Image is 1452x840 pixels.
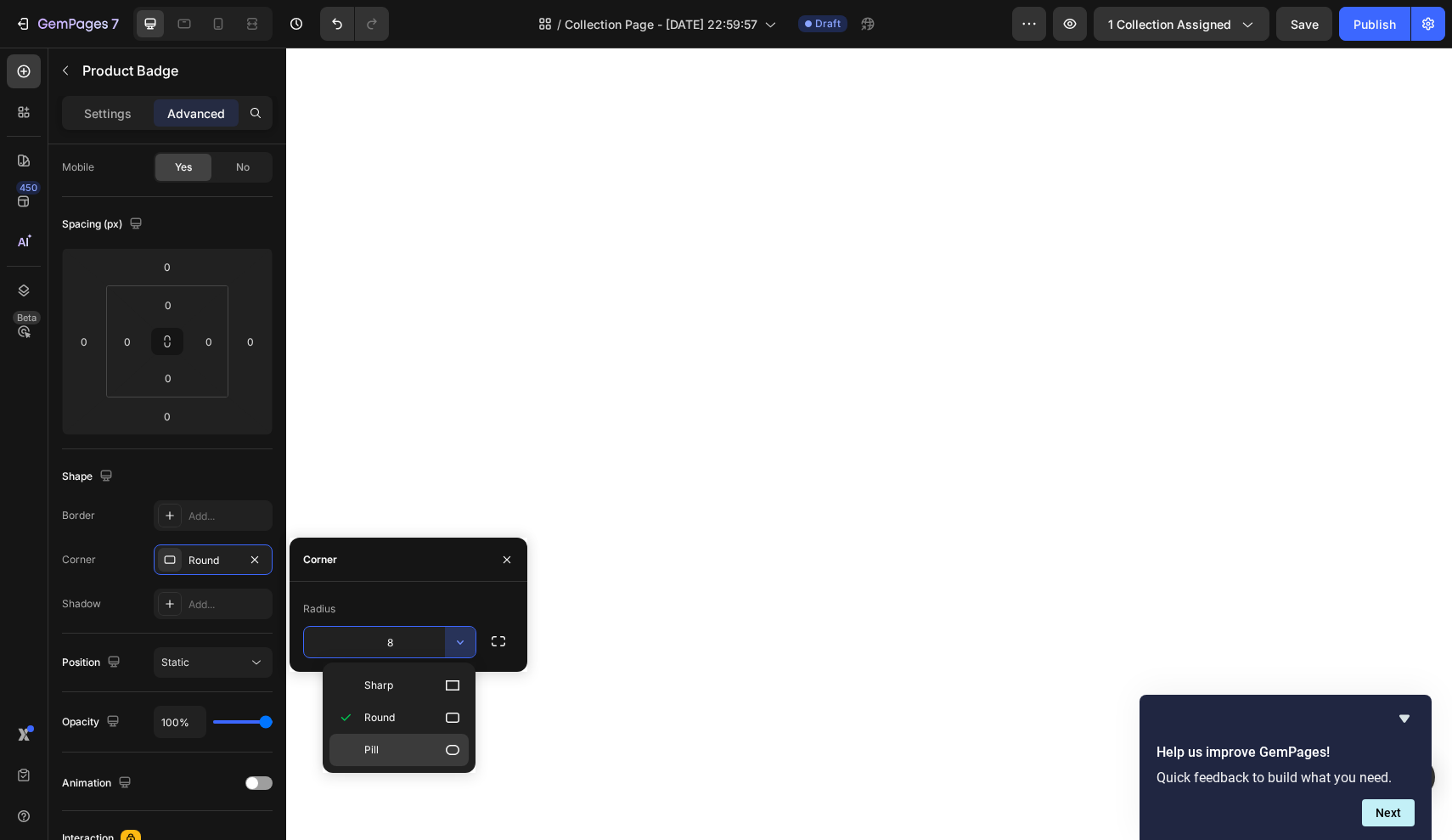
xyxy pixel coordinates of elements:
input: 0 [71,329,97,354]
div: Round [189,553,238,568]
div: Position [62,651,124,674]
div: 450 [16,181,41,194]
input: 0px [151,292,185,318]
span: Sharp [364,678,393,693]
button: 1 collection assigned [1094,7,1269,41]
p: Advanced [167,104,225,122]
div: Radius [303,601,335,617]
div: Shape [62,465,116,488]
span: Static [161,656,189,668]
input: 0 [150,403,184,429]
div: Opacity [62,711,123,734]
div: Beta [13,311,41,324]
h2: Help us improve GemPages! [1157,742,1415,763]
button: Next question [1362,799,1415,826]
p: Quick feedback to build what you need. [1157,770,1415,786]
button: Hide survey [1394,708,1415,729]
div: Corner [303,552,337,567]
div: Add... [189,509,268,524]
span: Round [364,710,395,725]
span: 1 collection assigned [1108,15,1231,33]
div: Mobile [62,160,94,175]
input: 0 [150,254,184,279]
span: / [557,15,561,33]
input: 0px [115,329,140,354]
div: Corner [62,552,96,567]
span: Pill [364,742,379,758]
div: Add... [189,597,268,612]
p: Product Badge [82,60,266,81]
div: Animation [62,772,135,795]
input: Auto [155,707,205,737]
div: Border [62,508,95,523]
button: Publish [1339,7,1410,41]
iframe: Design area [286,48,1452,840]
div: Help us improve GemPages! [1157,708,1415,826]
p: Settings [84,104,132,122]
input: 0 [238,329,263,354]
button: Save [1276,7,1332,41]
input: 0px [151,365,185,391]
span: Collection Page - [DATE] 22:59:57 [565,15,757,33]
div: Spacing (px) [62,213,146,236]
button: 7 [7,7,127,41]
span: No [236,160,250,175]
input: Auto [304,627,476,657]
div: Undo/Redo [320,7,389,41]
button: Static [154,647,273,678]
input: 0px [196,329,222,354]
span: Save [1291,17,1319,31]
div: Shadow [62,596,101,612]
span: Draft [815,16,841,31]
span: Yes [175,160,192,175]
p: 7 [111,14,119,34]
div: Publish [1354,15,1396,33]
